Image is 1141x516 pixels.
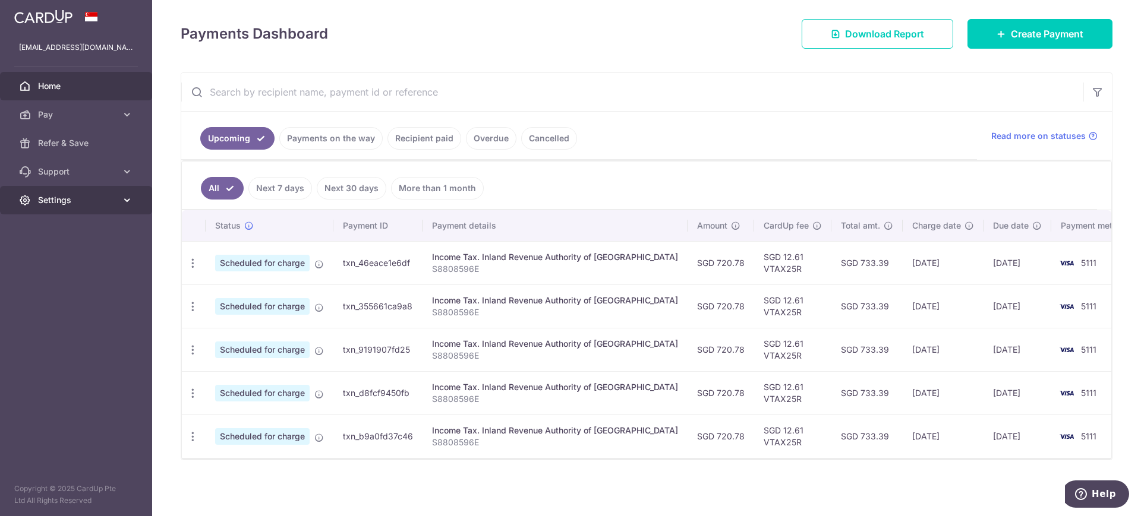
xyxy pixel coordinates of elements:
td: SGD 720.78 [688,241,754,284]
td: txn_355661ca9a8 [333,284,423,328]
td: SGD 12.61 VTAX25R [754,241,831,284]
td: txn_9191907fd25 [333,328,423,371]
img: CardUp [14,10,73,24]
td: SGD 720.78 [688,371,754,414]
span: 5111 [1081,301,1096,311]
p: S8808596E [432,350,678,362]
span: 5111 [1081,388,1096,398]
a: Create Payment [967,19,1112,49]
span: Read more on statuses [991,130,1086,142]
span: Scheduled for charge [215,255,310,271]
a: Next 30 days [317,177,386,200]
span: Status [215,220,241,232]
td: [DATE] [984,414,1051,458]
span: 5111 [1081,431,1096,441]
div: Income Tax. Inland Revenue Authority of [GEOGRAPHIC_DATA] [432,381,678,393]
img: Bank Card [1055,343,1079,357]
td: SGD 720.78 [688,414,754,458]
span: Scheduled for charge [215,298,310,315]
span: Total amt. [841,220,880,232]
td: [DATE] [903,241,984,284]
span: 5111 [1081,344,1096,354]
div: Income Tax. Inland Revenue Authority of [GEOGRAPHIC_DATA] [432,338,678,350]
input: Search by recipient name, payment id or reference [181,73,1083,111]
img: Bank Card [1055,299,1079,314]
span: Scheduled for charge [215,428,310,445]
td: SGD 12.61 VTAX25R [754,284,831,328]
td: txn_d8fcf9450fb [333,371,423,414]
td: SGD 733.39 [831,241,903,284]
div: Income Tax. Inland Revenue Authority of [GEOGRAPHIC_DATA] [432,295,678,306]
a: Cancelled [521,127,577,150]
td: SGD 733.39 [831,284,903,328]
span: Create Payment [1011,27,1083,41]
img: Bank Card [1055,256,1079,270]
span: Pay [38,109,116,121]
td: [DATE] [903,414,984,458]
td: SGD 733.39 [831,328,903,371]
a: Recipient paid [387,127,461,150]
span: Scheduled for charge [215,341,310,358]
a: Payments on the way [279,127,383,150]
a: Overdue [466,127,516,150]
span: Refer & Save [38,137,116,149]
td: SGD 12.61 VTAX25R [754,328,831,371]
p: S8808596E [432,436,678,448]
div: Income Tax. Inland Revenue Authority of [GEOGRAPHIC_DATA] [432,425,678,436]
td: SGD 733.39 [831,371,903,414]
th: Payment details [423,210,688,241]
span: Due date [993,220,1029,232]
td: SGD 720.78 [688,284,754,328]
span: Amount [697,220,727,232]
td: [DATE] [903,284,984,328]
span: Charge date [912,220,961,232]
td: [DATE] [984,241,1051,284]
span: Scheduled for charge [215,385,310,401]
iframe: Opens a widget where you can find more information [1065,480,1129,510]
p: [EMAIL_ADDRESS][DOMAIN_NAME] [19,42,133,53]
td: txn_46eace1e6df [333,241,423,284]
a: Download Report [802,19,953,49]
a: All [201,177,244,200]
span: Support [38,166,116,178]
td: txn_b9a0fd37c46 [333,414,423,458]
span: 5111 [1081,258,1096,268]
a: Read more on statuses [991,130,1098,142]
p: S8808596E [432,306,678,318]
span: CardUp fee [764,220,809,232]
p: S8808596E [432,263,678,275]
div: Income Tax. Inland Revenue Authority of [GEOGRAPHIC_DATA] [432,251,678,263]
span: Download Report [845,27,924,41]
td: [DATE] [984,284,1051,328]
td: SGD 733.39 [831,414,903,458]
td: [DATE] [984,328,1051,371]
td: SGD 12.61 VTAX25R [754,414,831,458]
span: Home [38,80,116,92]
span: Settings [38,194,116,206]
td: SGD 12.61 VTAX25R [754,371,831,414]
img: Bank Card [1055,386,1079,400]
td: [DATE] [903,371,984,414]
a: More than 1 month [391,177,484,200]
a: Upcoming [200,127,275,150]
th: Payment ID [333,210,423,241]
td: [DATE] [903,328,984,371]
h4: Payments Dashboard [181,23,328,45]
td: SGD 720.78 [688,328,754,371]
p: S8808596E [432,393,678,405]
td: [DATE] [984,371,1051,414]
img: Bank Card [1055,429,1079,444]
a: Next 7 days [248,177,312,200]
